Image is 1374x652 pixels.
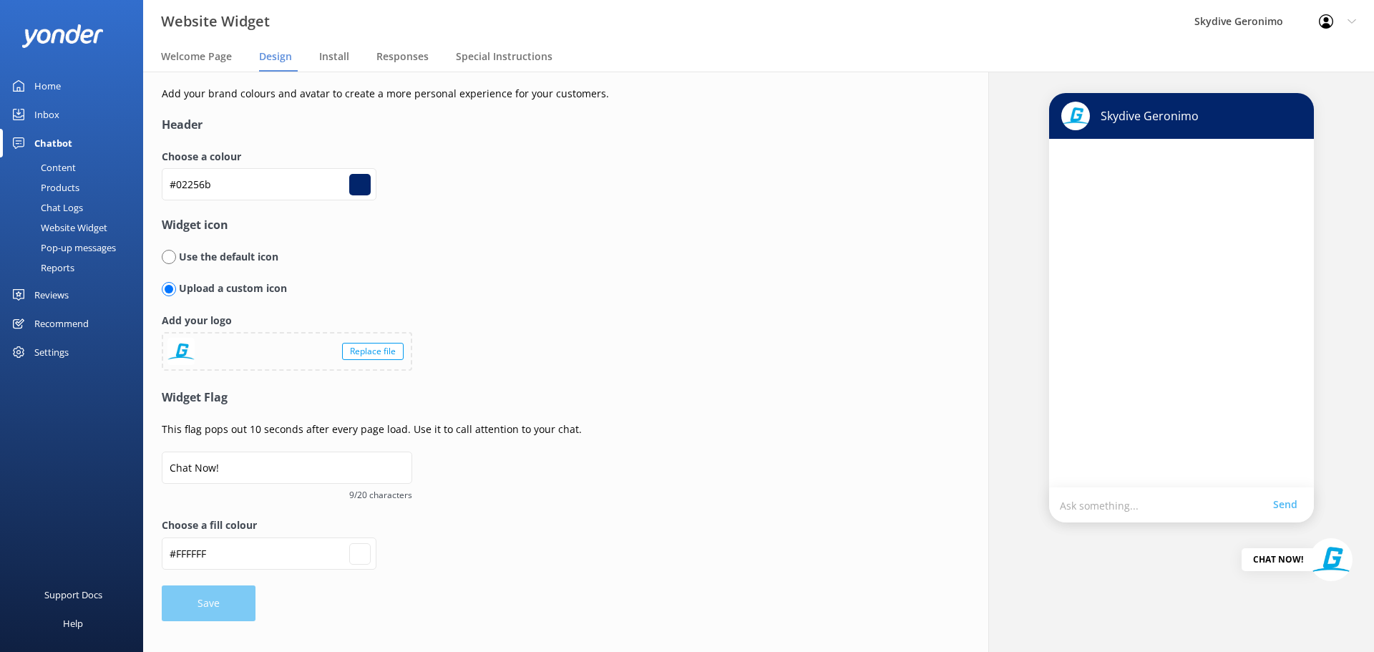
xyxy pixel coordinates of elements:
[34,100,59,129] div: Inbox
[9,157,143,177] a: Content
[1090,108,1199,124] p: Skydive Geronimo
[162,537,376,570] input: #fcfcfcf
[161,49,232,64] span: Welcome Page
[9,218,143,238] a: Website Widget
[34,72,61,100] div: Home
[176,249,278,265] p: Use the default icon
[162,389,877,407] h4: Widget Flag
[259,49,292,64] span: Design
[1060,498,1273,512] p: Ask something...
[342,343,404,360] div: Replace file
[9,157,76,177] div: Content
[9,177,79,198] div: Products
[34,281,69,309] div: Reviews
[9,177,143,198] a: Products
[34,338,69,366] div: Settings
[9,218,107,238] div: Website Widget
[9,198,143,218] a: Chat Logs
[21,24,104,48] img: yonder-white-logo.png
[34,129,72,157] div: Chatbot
[162,216,877,235] h4: Widget icon
[9,198,83,218] div: Chat Logs
[34,309,89,338] div: Recommend
[319,49,349,64] span: Install
[1061,102,1090,130] img: chatbot-avatar
[456,49,552,64] span: Special Instructions
[162,422,877,437] p: This flag pops out 10 seconds after every page load. Use it to call attention to your chat.
[162,313,412,329] label: Add your logo
[162,488,412,502] span: 9/20 characters
[162,86,877,102] p: Add your brand colours and avatar to create a more personal experience for your customers.
[63,609,83,638] div: Help
[376,49,429,64] span: Responses
[9,258,143,278] a: Reports
[1242,548,1315,571] div: Chat Now!
[162,149,877,165] label: Choose a colour
[9,238,116,258] div: Pop-up messages
[162,452,412,484] input: Chat
[44,580,102,609] div: Support Docs
[176,281,287,296] p: Upload a custom icon
[162,517,877,533] label: Choose a fill colour
[162,116,877,135] h4: Header
[1310,538,1353,581] img: 843-1758003357.jpg
[161,10,270,33] h3: Website Widget
[9,238,143,258] a: Pop-up messages
[1273,497,1303,512] a: Send
[9,258,74,278] div: Reports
